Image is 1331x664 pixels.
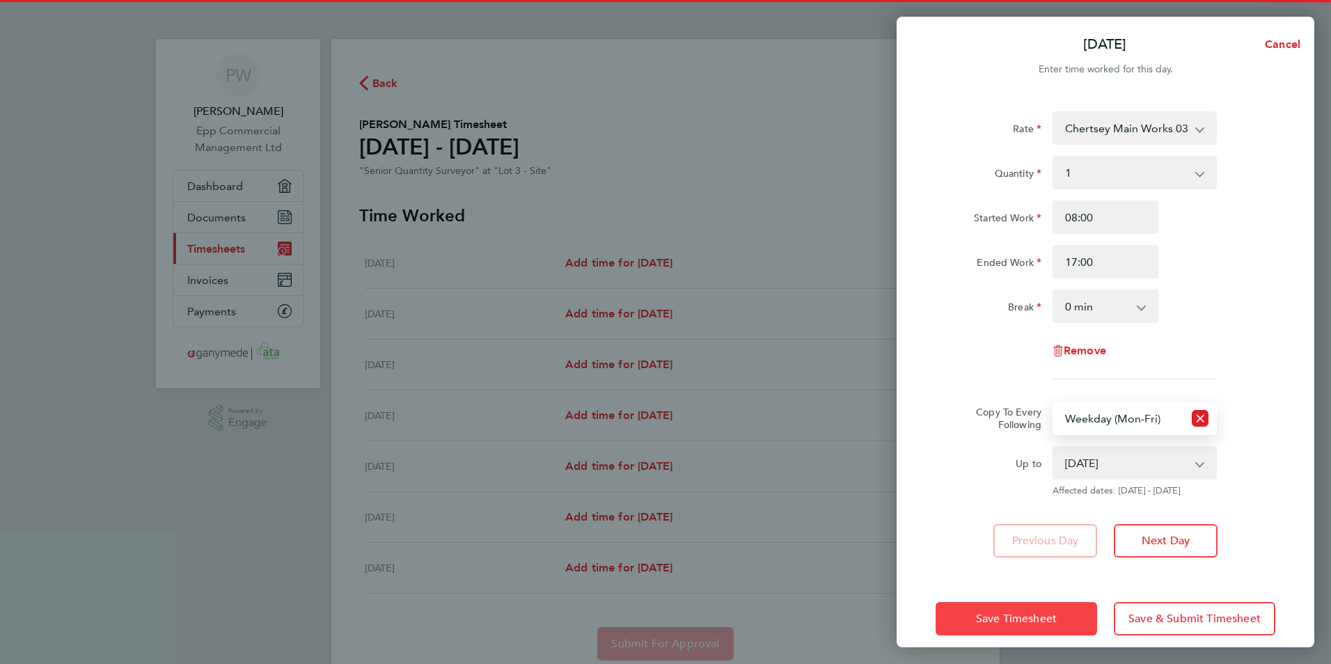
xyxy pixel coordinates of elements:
span: Save Timesheet [976,612,1057,626]
span: Next Day [1142,534,1190,548]
input: E.g. 08:00 [1053,200,1158,234]
span: Cancel [1261,38,1300,51]
div: Enter time worked for this day. [897,61,1314,78]
p: [DATE] [1083,35,1126,54]
label: Quantity [995,167,1041,184]
span: Affected dates: [DATE] - [DATE] [1053,485,1217,496]
input: E.g. 18:00 [1053,245,1158,278]
label: Copy To Every Following [965,406,1041,431]
label: Ended Work [977,256,1041,273]
button: Next Day [1114,524,1218,558]
button: Save & Submit Timesheet [1114,602,1275,635]
label: Rate [1013,122,1041,139]
label: Up to [1016,457,1041,474]
button: Save Timesheet [936,602,1097,635]
label: Started Work [974,212,1041,228]
button: Remove [1053,345,1106,356]
label: Break [1008,301,1041,317]
span: Save & Submit Timesheet [1128,612,1261,626]
button: Cancel [1243,31,1314,58]
span: Remove [1064,344,1106,357]
button: Reset selection [1192,403,1208,434]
